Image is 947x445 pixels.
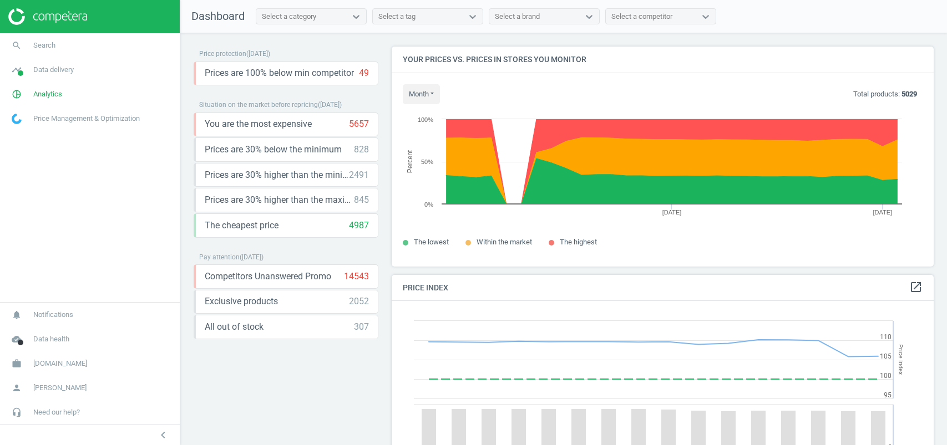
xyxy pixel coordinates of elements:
[406,150,414,173] tspan: Percent
[33,310,73,320] span: Notifications
[349,169,369,181] div: 2491
[205,219,278,232] span: The cheapest price
[205,67,354,79] span: Prices are 100% below min competitor
[349,295,369,308] div: 2052
[6,304,27,325] i: notifications
[909,280,923,295] a: open_in_new
[33,114,140,124] span: Price Management & Optimization
[33,89,62,99] span: Analytics
[149,428,177,442] button: chevron_left
[6,377,27,398] i: person
[359,67,369,79] div: 49
[199,50,246,58] span: Price protection
[354,144,369,156] div: 828
[873,209,892,216] tspan: [DATE]
[424,201,433,208] text: 0%
[6,35,27,56] i: search
[33,383,87,393] span: [PERSON_NAME]
[909,280,923,294] i: open_in_new
[354,194,369,206] div: 845
[477,238,532,246] span: Within the market
[880,372,892,380] text: 100
[354,321,369,333] div: 307
[205,169,349,181] span: Prices are 30% higher than the minimum
[205,321,264,333] span: All out of stock
[902,90,917,98] b: 5029
[156,428,170,442] i: chevron_left
[33,65,74,75] span: Data delivery
[344,270,369,283] div: 14543
[853,89,917,99] p: Total products:
[6,329,27,350] i: cloud_done
[880,333,892,341] text: 110
[662,209,682,216] tspan: [DATE]
[205,194,354,206] span: Prices are 30% higher than the maximal
[318,101,342,109] span: ( [DATE] )
[199,253,240,261] span: Pay attention
[349,219,369,232] div: 4987
[205,295,278,308] span: Exclusive products
[205,118,312,130] span: You are the most expensive
[33,407,80,417] span: Need our help?
[884,391,892,399] text: 95
[403,84,440,104] button: month
[199,101,318,109] span: Situation on the market before repricing
[392,47,934,73] h4: Your prices vs. prices in stores you monitor
[262,12,316,22] div: Select a category
[6,402,27,423] i: headset_mic
[414,238,449,246] span: The lowest
[378,12,416,22] div: Select a tag
[240,253,264,261] span: ( [DATE] )
[560,238,597,246] span: The highest
[33,40,55,50] span: Search
[191,9,245,23] span: Dashboard
[6,59,27,80] i: timeline
[349,118,369,130] div: 5657
[205,144,342,156] span: Prices are 30% below the minimum
[421,158,433,165] text: 50%
[33,359,87,369] span: [DOMAIN_NAME]
[6,353,27,374] i: work
[392,275,934,301] h4: Price Index
[33,334,69,344] span: Data health
[8,8,87,25] img: ajHJNr6hYgQAAAAASUVORK5CYII=
[205,270,331,283] span: Competitors Unanswered Promo
[880,352,892,360] text: 105
[611,12,672,22] div: Select a competitor
[6,84,27,105] i: pie_chart_outlined
[246,50,270,58] span: ( [DATE] )
[418,116,433,123] text: 100%
[12,114,22,124] img: wGWNvw8QSZomAAAAABJRU5ErkJggg==
[495,12,540,22] div: Select a brand
[897,345,904,375] tspan: Price Index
